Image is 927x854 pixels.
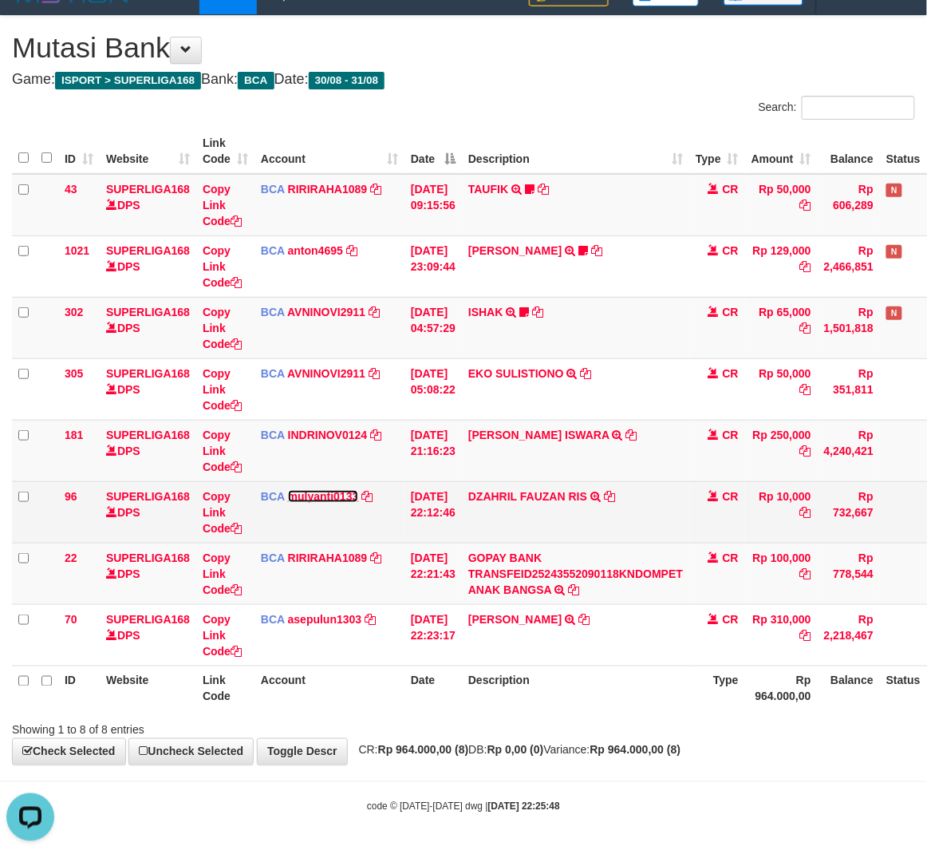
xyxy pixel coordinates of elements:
a: Copy ISHAK to clipboard [532,306,543,318]
a: RIRIRAHA1089 [288,552,368,564]
a: Uncheck Selected [128,738,254,765]
td: DPS [100,358,196,420]
span: BCA [261,367,285,380]
a: Copy RIRIRAHA1089 to clipboard [370,552,381,564]
a: Copy Rp 10,000 to clipboard [800,506,811,519]
a: SUPERLIGA168 [106,367,190,380]
a: Copy Link Code [203,367,242,412]
th: Website [100,666,196,711]
span: BCA [261,183,285,196]
th: Type: activate to sort column ascending [689,128,745,174]
a: Copy Rp 50,000 to clipboard [800,199,811,212]
th: Rp 964.000,00 [745,666,818,711]
th: Status [880,666,927,711]
td: Rp 2,218,467 [818,604,880,666]
span: 96 [65,490,77,503]
td: DPS [100,604,196,666]
th: Link Code [196,666,254,711]
a: AVNINOVI2911 [287,306,365,318]
a: Copy MUHAMMAD ALAMSUDDI to clipboard [578,613,590,626]
td: Rp 65,000 [745,297,818,358]
a: ISHAK [468,306,503,318]
span: Has Note [886,184,902,197]
a: SUPERLIGA168 [106,244,190,257]
td: [DATE] 09:15:56 [404,174,462,236]
a: SUPERLIGA168 [106,552,190,564]
strong: Rp 964.000,00 (8) [590,744,681,757]
th: Account: activate to sort column ascending [254,128,404,174]
a: RIRIRAHA1089 [288,183,368,196]
a: Copy RIRIRAHA1089 to clipboard [370,183,381,196]
td: Rp 2,466,851 [818,235,880,297]
th: Link Code: activate to sort column ascending [196,128,254,174]
a: Copy Link Code [203,306,242,350]
th: Account [254,666,404,711]
a: Copy GOPAY BANK TRANSFEID25243552090118KNDOMPET ANAK BANGSA to clipboard [568,583,579,596]
span: CR [723,367,739,380]
a: Copy TAUFIK to clipboard [538,183,549,196]
td: Rp 250,000 [745,420,818,481]
td: Rp 310,000 [745,604,818,666]
a: Copy mulyanti0133 to clipboard [361,490,373,503]
a: Copy Link Code [203,244,242,289]
td: Rp 4,240,421 [818,420,880,481]
th: Balance [818,128,880,174]
a: mulyanti0133 [288,490,359,503]
a: Copy EKO SULISTIONO to clipboard [581,367,592,380]
a: SUPERLIGA168 [106,183,190,196]
a: [PERSON_NAME] [468,613,562,626]
td: Rp 1,501,818 [818,297,880,358]
span: 22 [65,552,77,564]
a: Copy Link Code [203,183,242,227]
span: BCA [238,72,274,89]
td: [DATE] 22:21:43 [404,543,462,604]
th: Amount: activate to sort column ascending [745,128,818,174]
span: 43 [65,183,77,196]
span: 30/08 - 31/08 [309,72,385,89]
td: Rp 778,544 [818,543,880,604]
td: Rp 351,811 [818,358,880,420]
a: DZAHRIL FAUZAN RIS [468,490,587,503]
a: Copy AVNINOVI2911 to clipboard [369,306,380,318]
span: CR [723,306,739,318]
span: 70 [65,613,77,626]
a: SUPERLIGA168 [106,613,190,626]
a: Copy Rp 310,000 to clipboard [800,629,811,642]
a: SUPERLIGA168 [106,429,190,441]
a: Copy Rp 50,000 to clipboard [800,383,811,396]
small: code © [DATE]-[DATE] dwg | [367,801,560,812]
a: anton4695 [288,244,343,257]
a: Copy DIONYSIUS ISWARA to clipboard [626,429,637,441]
input: Search: [802,96,915,120]
td: [DATE] 04:57:29 [404,297,462,358]
th: Status [880,128,927,174]
a: EKO SULISTIONO [468,367,564,380]
a: INDRINOV0124 [288,429,368,441]
span: BCA [261,490,285,503]
a: asepulun1303 [288,613,362,626]
th: Type [689,666,745,711]
th: Date [404,666,462,711]
th: Website: activate to sort column ascending [100,128,196,174]
td: Rp 50,000 [745,358,818,420]
a: Copy AVNINOVI2911 to clipboard [369,367,380,380]
td: Rp 606,289 [818,174,880,236]
td: [DATE] 05:08:22 [404,358,462,420]
strong: [DATE] 22:25:48 [488,801,560,812]
span: 181 [65,429,83,441]
span: CR: DB: Variance: [351,744,681,757]
td: DPS [100,543,196,604]
td: [DATE] 23:09:44 [404,235,462,297]
td: DPS [100,174,196,236]
a: Copy Rp 100,000 to clipboard [800,567,811,580]
a: Copy anton4695 to clipboard [346,244,357,257]
td: [DATE] 22:23:17 [404,604,462,666]
button: Open LiveChat chat widget [6,6,54,54]
a: Copy Link Code [203,552,242,596]
a: Copy Link Code [203,613,242,658]
a: Copy SRI BASUKI to clipboard [591,244,602,257]
a: [PERSON_NAME] ISWARA [468,429,609,441]
a: Copy Rp 65,000 to clipboard [800,322,811,334]
td: Rp 10,000 [745,481,818,543]
td: DPS [100,297,196,358]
